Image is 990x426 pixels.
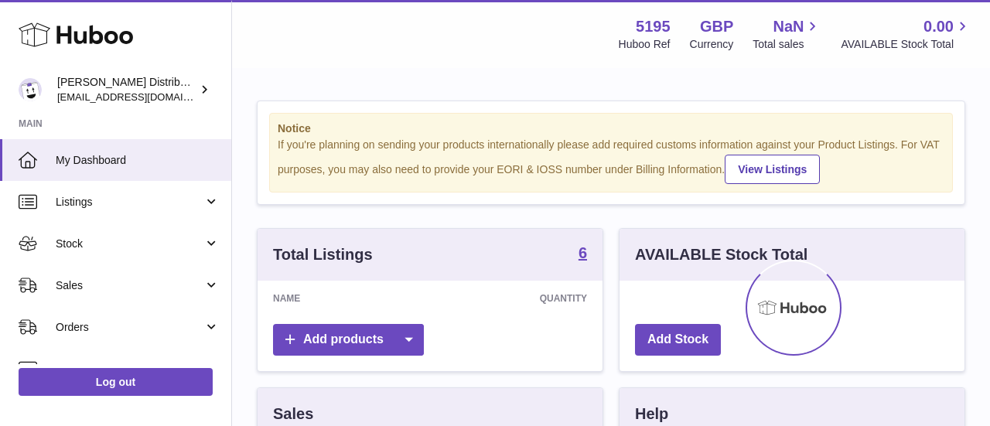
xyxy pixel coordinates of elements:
span: Sales [56,278,203,293]
span: 0.00 [923,16,954,37]
a: Add products [273,324,424,356]
span: AVAILABLE Stock Total [841,37,971,52]
a: Log out [19,368,213,396]
h3: Sales [273,404,313,424]
span: NaN [773,16,804,37]
strong: GBP [700,16,733,37]
img: mccormackdistr@gmail.com [19,78,42,101]
span: Listings [56,195,203,210]
h3: AVAILABLE Stock Total [635,244,807,265]
div: If you're planning on sending your products internationally please add required customs informati... [278,138,944,184]
span: Orders [56,320,203,335]
span: Total sales [753,37,821,52]
a: 6 [579,245,587,264]
span: Stock [56,237,203,251]
h3: Help [635,404,668,424]
th: Quantity [405,281,603,316]
a: 0.00 AVAILABLE Stock Total [841,16,971,52]
a: View Listings [725,155,820,184]
strong: Notice [278,121,944,136]
div: Currency [690,37,734,52]
span: My Dashboard [56,153,220,168]
span: Usage [56,362,220,377]
th: Name [258,281,405,316]
strong: 6 [579,245,587,261]
div: Huboo Ref [619,37,671,52]
div: [PERSON_NAME] Distribution [57,75,196,104]
a: Add Stock [635,324,721,356]
h3: Total Listings [273,244,373,265]
strong: 5195 [636,16,671,37]
a: NaN Total sales [753,16,821,52]
span: [EMAIL_ADDRESS][DOMAIN_NAME] [57,90,227,103]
